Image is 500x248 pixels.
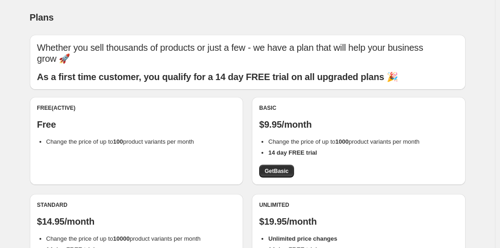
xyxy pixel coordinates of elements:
[37,72,398,82] b: As a first time customer, you qualify for a 14 day FREE trial on all upgraded plans 🎉
[259,104,458,112] div: Basic
[265,167,289,175] span: Get Basic
[37,216,236,227] p: $14.95/month
[268,138,420,145] span: Change the price of up to product variants per month
[37,104,236,112] div: Free (Active)
[259,119,458,130] p: $9.95/month
[259,201,458,209] div: Unlimited
[268,149,317,156] b: 14 day FREE trial
[335,138,349,145] b: 1000
[30,12,54,22] span: Plans
[37,201,236,209] div: Standard
[113,138,123,145] b: 100
[46,138,194,145] span: Change the price of up to product variants per month
[268,235,337,242] b: Unlimited price changes
[37,119,236,130] p: Free
[259,216,458,227] p: $19.95/month
[46,235,201,242] span: Change the price of up to product variants per month
[259,165,294,178] a: GetBasic
[113,235,130,242] b: 10000
[37,42,458,64] p: Whether you sell thousands of products or just a few - we have a plan that will help your busines...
